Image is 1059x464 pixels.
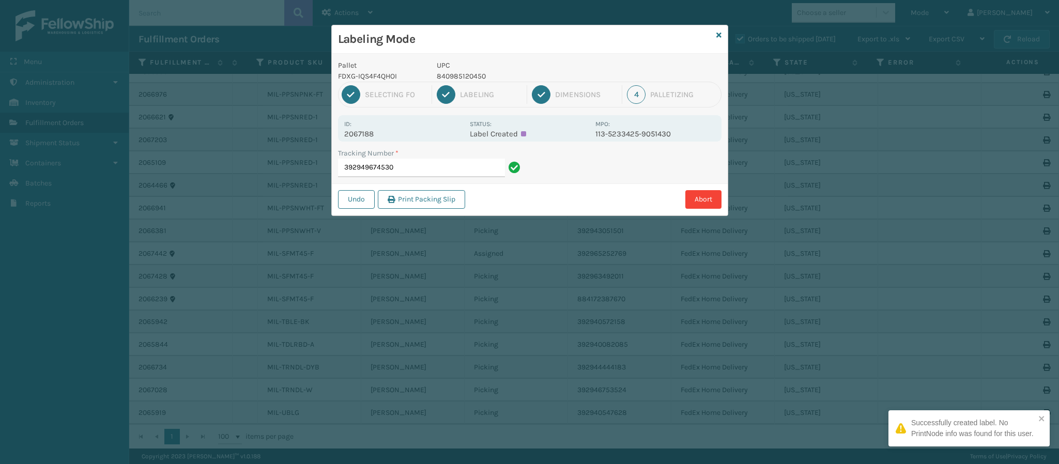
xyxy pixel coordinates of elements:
[344,120,351,128] label: Id:
[911,417,1035,439] div: Successfully created label. No PrintNode info was found for this user.
[437,60,589,71] p: UPC
[338,32,712,47] h3: Labeling Mode
[338,71,425,82] p: FDXG-IQS4F4QHOI
[437,71,589,82] p: 840985120450
[460,90,522,99] div: Labeling
[650,90,717,99] div: Palletizing
[685,190,722,209] button: Abort
[338,60,425,71] p: Pallet
[344,129,464,138] p: 2067188
[595,120,610,128] label: MPO:
[338,148,398,159] label: Tracking Number
[437,85,455,104] div: 2
[627,85,646,104] div: 4
[532,85,550,104] div: 3
[470,129,589,138] p: Label Created
[555,90,617,99] div: Dimensions
[342,85,360,104] div: 1
[338,190,375,209] button: Undo
[378,190,465,209] button: Print Packing Slip
[1038,414,1046,424] button: close
[470,120,492,128] label: Status:
[595,129,715,138] p: 113-5233425-9051430
[365,90,427,99] div: Selecting FO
